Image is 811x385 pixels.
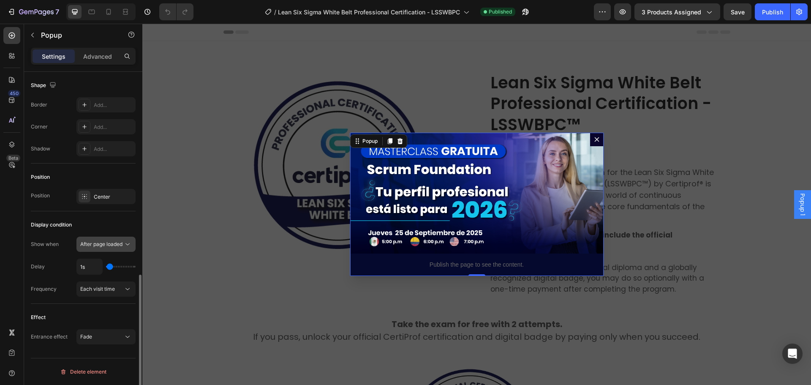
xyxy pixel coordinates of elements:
div: Beta [6,155,20,161]
button: Delete element [31,365,136,379]
span: Fade [80,333,92,340]
div: Dialog content [208,109,461,253]
div: Popup [218,114,237,121]
span: Each visit time [80,286,115,292]
div: Shadow [31,145,50,153]
div: Add... [94,145,133,153]
div: Show when [31,240,59,248]
div: Undo/Redo [159,3,193,20]
div: Add... [94,101,133,109]
div: Effect [31,314,46,321]
div: Delete element [60,367,106,377]
div: Display condition [31,221,72,229]
span: 3 products assigned [642,8,701,16]
button: Each visit time [76,281,136,297]
span: After page loaded [80,241,122,247]
img: gempages_487642277401854988-1ece3bc4-48af-46b8-bc13-267f2e42ecf7.png [208,109,461,230]
div: Shape [31,80,58,91]
p: Settings [42,52,65,61]
div: Entrance effect [31,333,68,341]
div: Add... [94,123,133,131]
p: Popup [41,30,113,40]
div: Center [94,193,133,201]
div: Position [31,173,50,181]
div: Position [31,192,50,199]
p: Publish the page to see the content. [208,237,461,246]
span: Published [489,8,512,16]
button: After page loaded [76,237,136,252]
div: Frequency [31,285,57,293]
div: 450 [8,90,20,97]
button: 7 [3,3,63,20]
button: Fade [76,329,136,344]
div: Dialog body [208,109,461,253]
div: Corner [31,123,48,131]
span: Popup 1 [656,170,664,192]
div: Open Intercom Messenger [782,344,803,364]
button: Save [724,3,751,20]
p: 7 [55,7,59,17]
div: Publish [762,8,783,16]
div: Border [31,101,47,109]
button: Publish [755,3,790,20]
p: Advanced [83,52,112,61]
span: / [274,8,276,16]
div: Delay [31,263,45,270]
button: 3 products assigned [634,3,720,20]
span: Lean Six Sigma White Belt Professional Certification - LSSWBPC [278,8,460,16]
input: Auto [77,259,102,274]
span: Save [731,8,745,16]
iframe: Design area [142,24,811,385]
